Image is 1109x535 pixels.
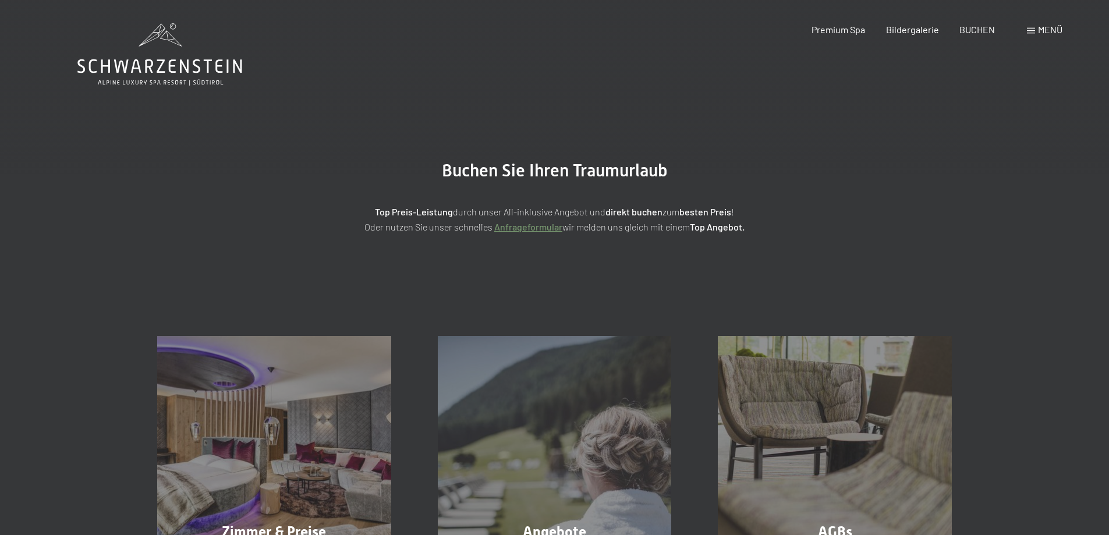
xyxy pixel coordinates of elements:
[442,160,668,180] span: Buchen Sie Ihren Traumurlaub
[605,206,662,217] strong: direkt buchen
[375,206,453,217] strong: Top Preis-Leistung
[264,204,846,234] p: durch unser All-inklusive Angebot und zum ! Oder nutzen Sie unser schnelles wir melden uns gleich...
[812,24,865,35] a: Premium Spa
[494,221,562,232] a: Anfrageformular
[886,24,939,35] a: Bildergalerie
[959,24,995,35] a: BUCHEN
[1038,24,1062,35] span: Menü
[690,221,745,232] strong: Top Angebot.
[679,206,731,217] strong: besten Preis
